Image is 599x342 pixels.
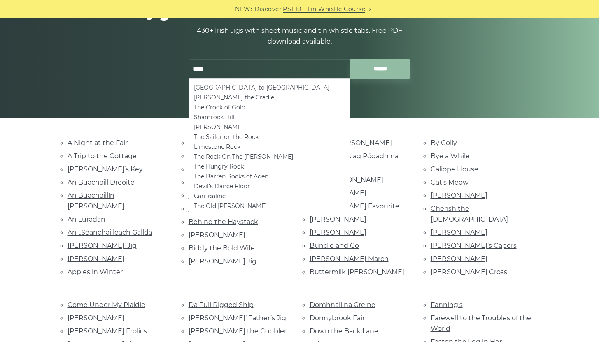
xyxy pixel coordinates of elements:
[68,301,145,309] a: Come Under My Plaidie
[431,301,463,309] a: Fanning’s
[310,139,392,147] a: Bill The [PERSON_NAME]
[189,257,256,265] a: [PERSON_NAME] Jig
[68,314,124,322] a: [PERSON_NAME]
[194,191,345,201] li: Carrigaline
[431,152,470,160] a: Bye a While
[235,5,252,14] span: NEW:
[194,122,345,132] li: [PERSON_NAME]
[189,244,255,252] a: Biddy the Bold Wife
[189,218,258,226] a: Behind the Haystack
[431,242,517,250] a: [PERSON_NAME]’s Capers
[283,5,365,14] a: PST10 - Tin Whistle Course
[254,5,282,14] span: Discover
[431,268,507,276] a: [PERSON_NAME] Cross
[431,314,531,333] a: Farewell to the Troubles of the World
[310,327,378,335] a: Down the Back Lane
[68,1,532,21] h1: Jigs - Tin Whistle Tabs & Sheet Music
[310,202,399,210] a: [PERSON_NAME] Favourite
[189,314,286,322] a: [PERSON_NAME]’ Father’s Jig
[194,83,345,92] li: [GEOGRAPHIC_DATA] to [GEOGRAPHIC_DATA]
[194,112,345,122] li: Shamrock Hill
[194,162,345,171] li: The Hungry Rock
[68,215,105,223] a: An Luradán
[68,242,137,250] a: [PERSON_NAME]’ Jig
[310,229,366,236] a: [PERSON_NAME]
[431,255,487,263] a: [PERSON_NAME]
[68,229,152,236] a: An tSeanchailleach Gallda
[431,192,487,199] a: [PERSON_NAME]
[194,92,345,102] li: [PERSON_NAME] the Cradle
[189,327,287,335] a: [PERSON_NAME] the Cobbler
[189,301,254,309] a: Da Full Rigged Ship
[431,139,457,147] a: By Golly
[68,268,123,276] a: Apples in Winter
[310,314,365,322] a: Donnybrook Fair
[194,181,345,191] li: Devil’s Dance Floor
[431,178,468,186] a: Cat’s Meow
[68,139,128,147] a: A Night at the Fair
[194,171,345,181] li: The Barren Rocks of Aden
[194,132,345,142] li: The Sailor on the Rock
[68,165,143,173] a: [PERSON_NAME]’s Key
[68,255,124,263] a: [PERSON_NAME]
[431,205,508,223] a: Cherish the [DEMOGRAPHIC_DATA]
[194,152,345,162] li: The Rock On The [PERSON_NAME]
[194,142,345,152] li: Limestone Rock
[310,215,366,223] a: [PERSON_NAME]
[310,301,375,309] a: Domhnall na Greine
[68,327,147,335] a: [PERSON_NAME] Frolics
[431,229,487,236] a: [PERSON_NAME]
[68,178,135,186] a: An Buachaill Dreoite
[431,165,478,173] a: Caliope House
[310,152,399,171] a: Bimis ag Ól’s ag Pógadh na mBan
[310,255,389,263] a: [PERSON_NAME] March
[194,201,345,211] li: The Old [PERSON_NAME]
[68,192,124,210] a: An Buachaillín [PERSON_NAME]
[189,231,245,239] a: [PERSON_NAME]
[194,102,345,112] li: The Crock of Gold
[310,268,404,276] a: Buttermilk [PERSON_NAME]
[310,242,359,250] a: Bundle and Go
[68,152,137,160] a: A Trip to the Cottage
[189,25,411,47] p: 430+ Irish Jigs with sheet music and tin whistle tabs. Free PDF download available.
